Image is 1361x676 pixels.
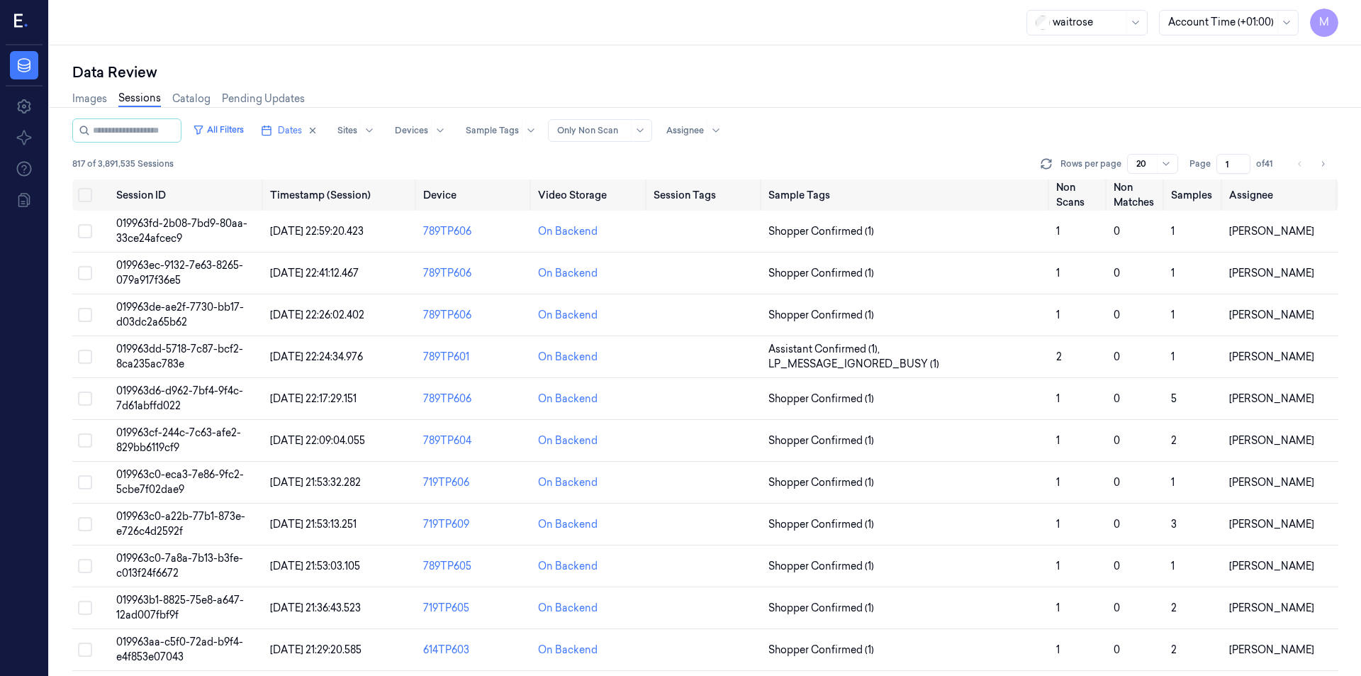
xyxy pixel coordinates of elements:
span: [PERSON_NAME] [1229,392,1314,405]
span: [PERSON_NAME] [1229,602,1314,614]
a: Images [72,92,107,106]
div: 719TP605 [423,601,527,616]
span: [DATE] 22:09:04.055 [270,434,365,447]
span: [DATE] 22:26:02.402 [270,309,364,321]
span: 2 [1171,602,1177,614]
span: [PERSON_NAME] [1229,518,1314,531]
span: Shopper Confirmed (1) [768,224,874,239]
span: 2 [1171,434,1177,447]
div: On Backend [538,643,598,658]
span: [DATE] 21:36:43.523 [270,602,361,614]
button: Select all [78,188,92,202]
span: 019963c0-a22b-77b1-873e-e726c4d2592f [116,510,245,538]
span: [PERSON_NAME] [1229,309,1314,321]
span: [PERSON_NAME] [1229,560,1314,572]
th: Non Matches [1108,179,1165,211]
button: Select row [78,517,92,531]
div: On Backend [538,266,598,281]
span: 1 [1171,267,1175,279]
span: 019963d6-d962-7bf4-9f4c-7d61abffd022 [116,384,243,412]
div: On Backend [538,517,598,532]
span: Assistant Confirmed (1) , [768,342,883,357]
span: 019963de-ae2f-7730-bb17-d03dc2a65b62 [116,301,244,328]
span: Page [1189,157,1211,170]
span: Shopper Confirmed (1) [768,308,874,323]
button: Select row [78,601,92,615]
div: On Backend [538,601,598,616]
button: Select row [78,350,92,364]
span: [DATE] 21:29:20.585 [270,643,362,656]
span: 019963cf-244c-7c63-afe2-829bb6119cf9 [116,426,241,454]
span: Shopper Confirmed (1) [768,392,874,406]
span: 0 [1114,518,1120,531]
span: Shopper Confirmed (1) [768,559,874,574]
div: 789TP606 [423,392,527,406]
span: 1 [1056,602,1060,614]
span: 019963ec-9132-7e63-8265-079a917f36e5 [116,259,243,287]
th: Timestamp (Session) [264,179,418,211]
button: Select row [78,475,92,489]
span: 1 [1056,434,1060,447]
div: On Backend [538,433,598,448]
span: 1 [1171,350,1175,363]
th: Assignee [1223,179,1338,211]
span: 019963c0-7a8a-7b13-b3fe-c013f24f6672 [116,552,243,580]
span: 1 [1171,560,1175,572]
span: 019963dd-5718-7c87-bcf2-8ca235ac783e [116,343,243,370]
span: [DATE] 22:24:34.976 [270,350,363,363]
div: On Backend [538,392,598,406]
span: 019963fd-2b08-7bd9-80aa-33ce24afcec9 [116,217,247,245]
span: Shopper Confirmed (1) [768,601,874,616]
span: 019963b1-8825-75e8-a647-12ad007fbf9f [116,594,244,621]
button: All Filters [187,118,250,141]
span: Shopper Confirmed (1) [768,433,874,448]
span: 1 [1056,225,1060,238]
span: 2 [1056,350,1062,363]
span: 1 [1056,518,1060,531]
th: Samples [1165,179,1223,211]
div: On Backend [538,559,598,574]
span: 1 [1171,309,1175,321]
span: [PERSON_NAME] [1229,225,1314,238]
div: On Backend [538,475,598,490]
span: [PERSON_NAME] [1229,643,1314,656]
span: 0 [1114,476,1120,489]
a: Catalog [172,92,211,106]
span: of 41 [1256,157,1279,170]
span: [PERSON_NAME] [1229,267,1314,279]
a: Sessions [118,91,161,107]
span: 1 [1056,267,1060,279]
div: 789TP606 [423,224,527,239]
span: 0 [1114,434,1120,447]
span: Shopper Confirmed (1) [768,475,874,490]
span: 0 [1114,309,1120,321]
span: [DATE] 21:53:03.105 [270,560,360,572]
span: 5 [1171,392,1177,405]
nav: pagination [1290,154,1333,174]
button: Select row [78,392,92,406]
span: [DATE] 21:53:13.251 [270,518,357,531]
p: Rows per page [1060,157,1121,170]
th: Device [418,179,532,211]
span: 1 [1171,225,1175,238]
span: 1 [1056,392,1060,405]
button: Go to next page [1313,154,1333,174]
span: Shopper Confirmed (1) [768,643,874,658]
span: 019963aa-c5f0-72ad-b9f4-e4f853e07043 [116,636,243,663]
span: M [1310,9,1338,37]
span: 1 [1056,560,1060,572]
button: Select row [78,643,92,657]
span: Shopper Confirmed (1) [768,266,874,281]
span: [PERSON_NAME] [1229,434,1314,447]
th: Sample Tags [763,179,1051,211]
button: Select row [78,308,92,322]
th: Session ID [111,179,264,211]
span: [DATE] 21:53:32.282 [270,476,361,489]
div: On Backend [538,224,598,239]
span: [DATE] 22:17:29.151 [270,392,357,405]
button: Dates [255,119,323,142]
div: 719TP606 [423,475,527,490]
span: 019963c0-eca3-7e86-9fc2-5cbe7f02dae9 [116,468,244,496]
div: 789TP604 [423,433,527,448]
a: Pending Updates [222,92,305,106]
